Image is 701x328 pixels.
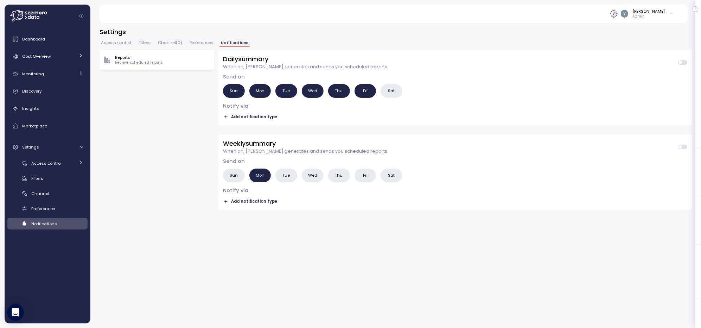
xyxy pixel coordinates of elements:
[7,203,88,214] a: Preferences
[335,172,343,179] span: Thu
[7,140,88,154] a: Settings
[223,198,278,205] button: Add notification type
[22,36,45,42] span: Dashboard
[31,221,57,227] span: Notifications
[633,8,665,14] div: [PERSON_NAME]
[223,139,388,148] h3: Weekly summary
[256,172,265,179] span: Mon
[231,198,277,205] span: Add notification type
[388,172,395,179] span: Sat
[7,218,88,229] a: Notifications
[7,84,88,98] a: Discovery
[31,176,43,181] span: Filters
[7,304,24,321] div: Open Intercom Messenger
[283,172,290,179] span: Tue
[363,172,368,179] span: Fri
[22,144,39,150] span: Settings
[7,172,88,184] a: Filters
[100,27,692,36] h3: Settings
[22,106,39,111] span: Insights
[308,172,317,179] span: Wed
[7,102,88,116] a: Insights
[31,160,62,166] span: Access control
[633,14,665,19] p: Admin
[7,49,88,63] a: Cost Overview
[139,41,151,45] span: Filters
[223,73,687,81] h4: Send on
[77,13,86,19] button: Collapse navigation
[7,32,88,46] a: Dashboard
[22,53,51,59] span: Cost Overview
[231,114,277,120] span: Add notification type
[31,206,55,212] span: Preferences
[22,88,42,94] span: Discovery
[22,123,47,129] span: Marketplace
[115,55,163,60] p: Reports
[223,148,388,155] p: When on, [PERSON_NAME] generates and sends you scheduled reports.
[335,87,343,95] span: Thu
[230,172,238,179] span: Sun
[7,67,88,81] a: Monitoring
[190,41,214,45] span: Preferences
[621,10,628,17] img: ACg8ocKvqwnLMA34EL5-0z6HW-15kcrLxT5Mmx2M21tMPLYJnykyAQ=s96-c
[223,113,278,121] button: Add notification type
[388,87,395,95] span: Sat
[223,102,687,110] h4: Notify via
[610,10,618,17] img: 6791f8edfa6a2c9608b219b1.PNG
[223,187,687,194] h4: Notify via
[308,87,317,95] span: Wed
[230,87,238,95] span: Sun
[223,63,388,70] p: When on, [PERSON_NAME] generates and sends you scheduled reports.
[101,41,131,45] span: Access control
[158,41,182,45] span: Channel ( 0 )
[223,158,687,165] h4: Send on
[31,191,49,196] span: Channel
[115,60,163,65] p: Recieve scheduled reports
[363,87,368,95] span: Fri
[256,87,265,95] span: Mon
[7,188,88,199] a: Channel
[283,87,290,95] span: Tue
[221,41,248,45] span: Notifications
[22,71,44,77] span: Monitoring
[7,119,88,133] a: Marketplace
[7,157,88,169] a: Access control
[223,55,388,63] h3: Daily summary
